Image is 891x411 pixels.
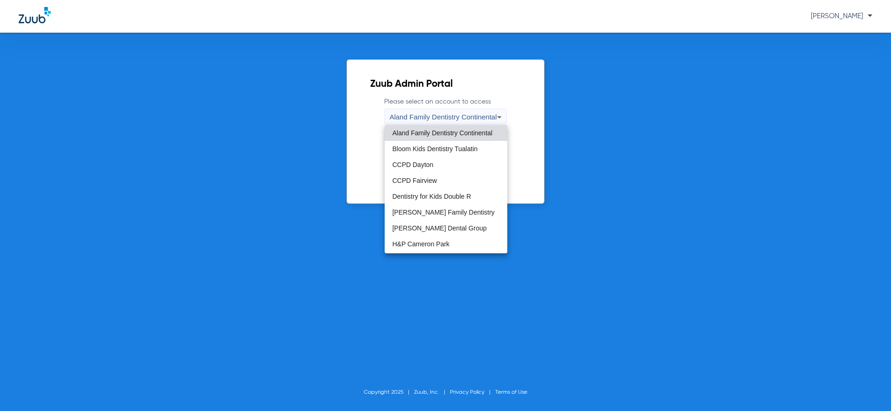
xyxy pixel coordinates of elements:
[392,193,471,200] span: Dentistry for Kids Double R
[392,161,433,168] span: CCPD Dayton
[392,209,494,216] span: [PERSON_NAME] Family Dentistry
[392,146,477,152] span: Bloom Kids Dentistry Tualatin
[392,177,437,184] span: CCPD Fairview
[392,241,449,247] span: H&P Cameron Park
[392,225,486,231] span: [PERSON_NAME] Dental Group
[392,130,492,136] span: Aland Family Dentistry Continental
[844,366,891,411] iframe: Chat Widget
